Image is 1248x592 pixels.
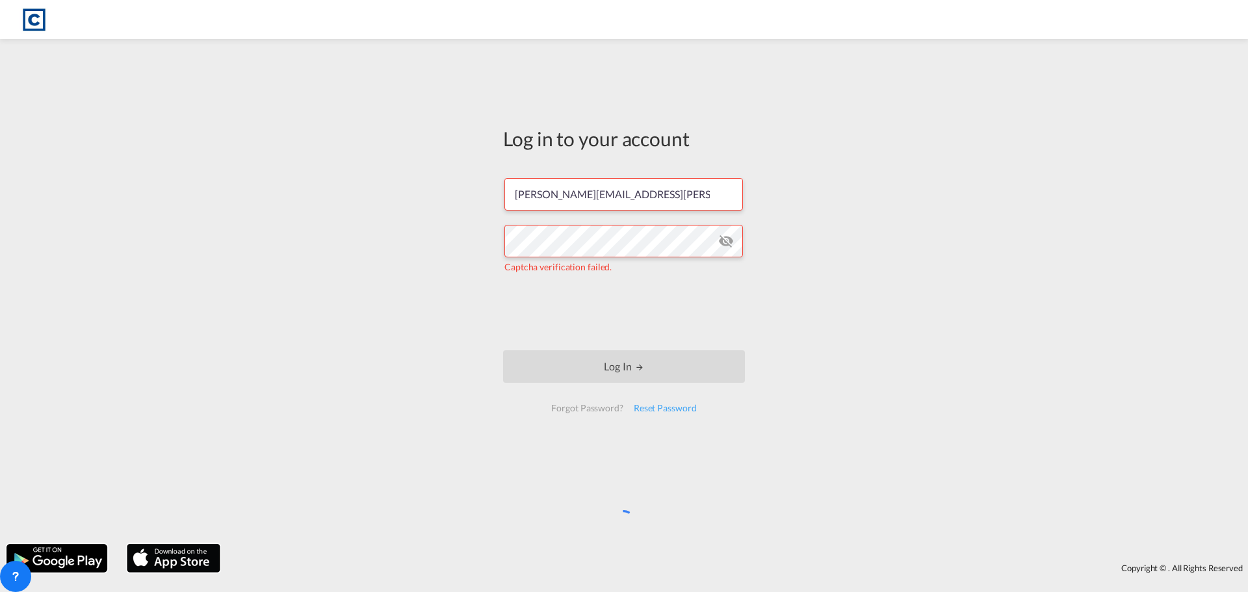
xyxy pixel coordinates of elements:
button: LOGIN [503,350,745,383]
div: Reset Password [629,396,702,420]
span: Captcha verification failed. [504,261,612,272]
img: apple.png [125,543,222,574]
img: google.png [5,543,109,574]
input: Enter email/phone number [504,178,743,211]
div: Forgot Password? [546,396,628,420]
md-icon: icon-eye-off [718,233,734,249]
img: 1fdb9190129311efbfaf67cbb4249bed.jpeg [19,5,49,34]
div: Log in to your account [503,125,745,152]
div: Copyright © . All Rights Reserved [227,557,1248,579]
iframe: reCAPTCHA [525,287,723,337]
